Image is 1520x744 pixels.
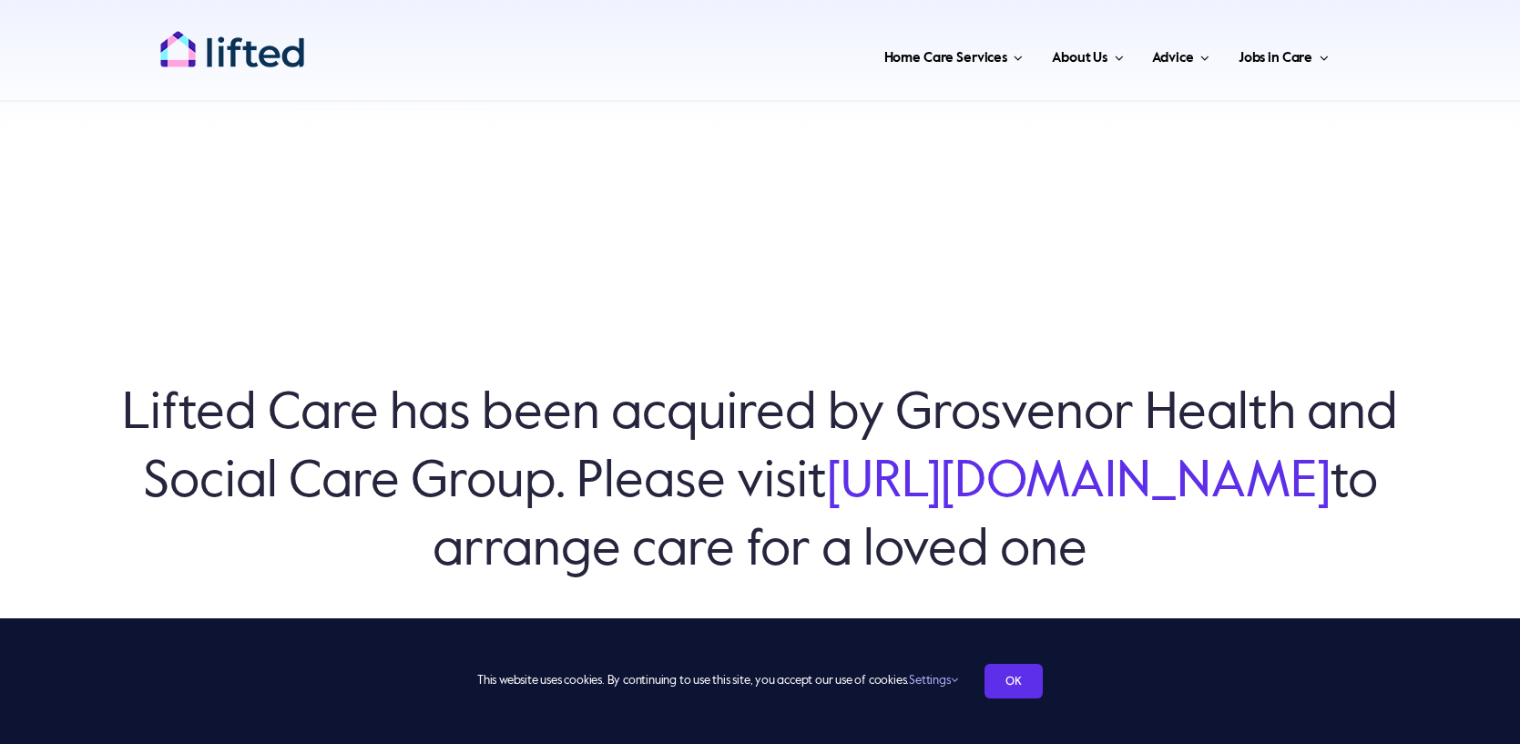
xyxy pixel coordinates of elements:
[884,44,1007,73] span: Home Care Services
[363,27,1334,82] nav: Main Menu
[909,675,957,687] a: Settings
[827,457,1331,508] a: [URL][DOMAIN_NAME]
[1046,27,1128,82] a: About Us
[1233,27,1334,82] a: Jobs in Care
[1147,27,1214,82] a: Advice
[477,667,957,696] span: This website uses cookies. By continuing to use this site, you accept our use of cookies.
[879,27,1029,82] a: Home Care Services
[159,30,305,48] a: lifted-logo
[984,664,1043,698] a: OK
[91,381,1429,586] h6: Lifted Care has been acquired by Grosvenor Health and Social Care Group. Please visit to arrange ...
[1152,44,1193,73] span: Advice
[1052,44,1107,73] span: About Us
[1239,44,1312,73] span: Jobs in Care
